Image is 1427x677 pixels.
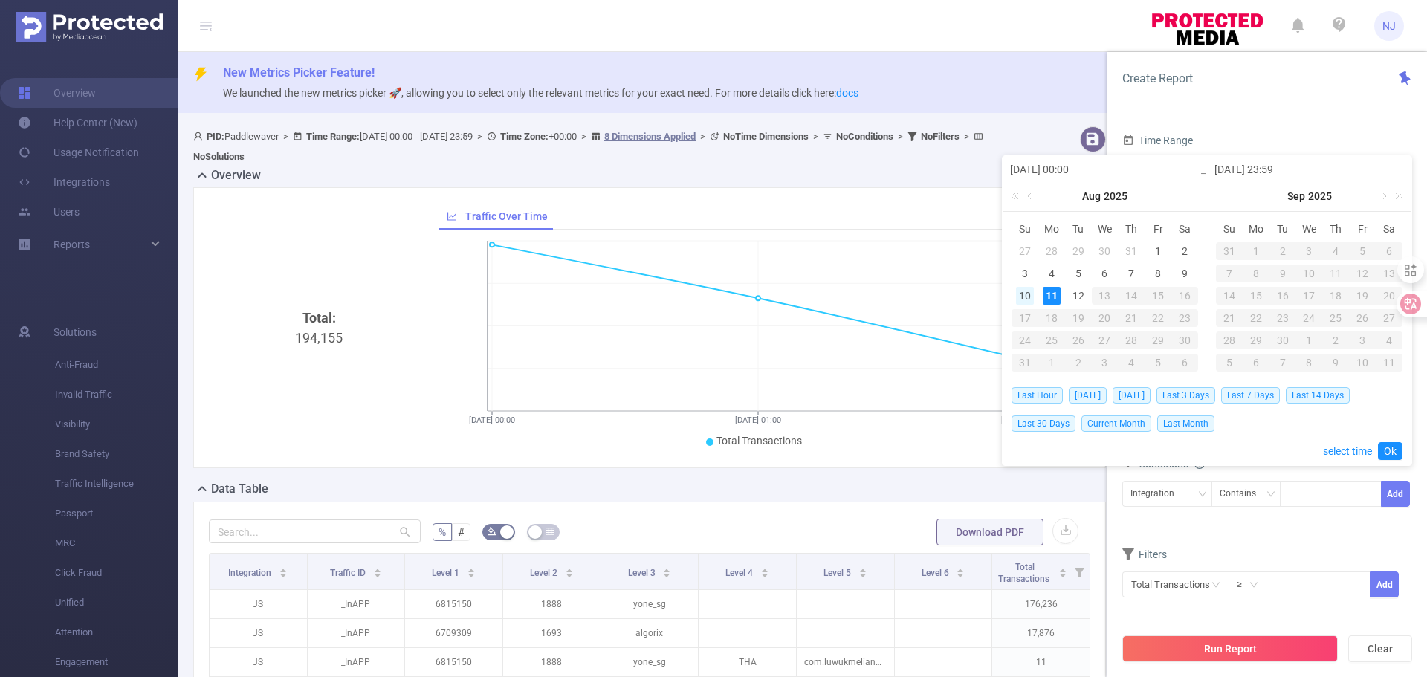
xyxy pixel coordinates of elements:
[960,131,974,142] span: >
[1038,309,1065,327] div: 18
[302,310,336,325] b: Total:
[1216,262,1243,285] td: September 7, 2025
[1092,354,1119,372] div: 3
[1269,329,1296,352] td: September 30, 2025
[1038,307,1065,329] td: August 18, 2025
[723,131,809,142] b: No Time Dimensions
[18,108,137,137] a: Help Center (New)
[1296,262,1323,285] td: September 10, 2025
[211,480,268,498] h2: Data Table
[1269,265,1296,282] div: 9
[1171,285,1198,307] td: August 16, 2025
[1065,354,1092,372] div: 2
[1145,222,1171,236] span: Fr
[1243,331,1269,349] div: 29
[1118,285,1145,307] td: August 14, 2025
[1381,481,1410,507] button: Add
[1012,309,1038,327] div: 17
[1370,571,1399,597] button: Add
[1323,437,1372,465] a: select time
[55,558,178,588] span: Click Fraud
[1243,309,1269,327] div: 22
[1038,354,1065,372] div: 1
[1322,218,1349,240] th: Thu
[16,12,163,42] img: Protected Media
[473,131,487,142] span: >
[1176,242,1194,260] div: 2
[1349,307,1376,329] td: September 26, 2025
[1038,222,1065,236] span: Mo
[1376,181,1390,211] a: Next month (PageDown)
[1012,415,1075,432] span: Last 30 Days
[1296,309,1323,327] div: 24
[223,87,858,99] span: We launched the new metrics picker 🚀, allowing you to select only the relevant metrics for your e...
[1145,285,1171,307] td: August 15, 2025
[54,317,97,347] span: Solutions
[1266,490,1275,500] i: icon: down
[1322,331,1349,349] div: 2
[1198,490,1207,500] i: icon: down
[1069,387,1107,404] span: [DATE]
[1171,262,1198,285] td: August 9, 2025
[735,415,781,425] tspan: [DATE] 01:00
[1243,218,1269,240] th: Mon
[1269,352,1296,374] td: October 7, 2025
[1296,242,1323,260] div: 3
[1118,354,1145,372] div: 4
[1286,387,1350,404] span: Last 14 Days
[1296,287,1323,305] div: 17
[1149,242,1167,260] div: 1
[1286,181,1307,211] a: Sep
[662,566,671,575] div: Sort
[1157,415,1214,432] span: Last Month
[439,526,446,538] span: %
[1376,329,1402,352] td: October 4, 2025
[1016,265,1034,282] div: 3
[1376,307,1402,329] td: September 27, 2025
[1322,352,1349,374] td: October 9, 2025
[1376,309,1402,327] div: 27
[1243,352,1269,374] td: October 6, 2025
[1269,354,1296,372] div: 7
[1243,222,1269,236] span: Mo
[1096,265,1113,282] div: 6
[1102,181,1129,211] a: 2025
[1243,242,1269,260] div: 1
[279,131,293,142] span: >
[1065,307,1092,329] td: August 19, 2025
[1092,218,1119,240] th: Wed
[193,132,207,141] i: icon: user
[1382,11,1396,41] span: NJ
[1322,240,1349,262] td: September 4, 2025
[836,87,858,99] a: docs
[1349,265,1376,282] div: 12
[1012,222,1038,236] span: Su
[500,131,549,142] b: Time Zone:
[223,65,375,80] span: New Metrics Picker Feature!
[1145,218,1171,240] th: Fri
[193,67,208,82] i: icon: thunderbolt
[1322,329,1349,352] td: October 2, 2025
[1096,242,1113,260] div: 30
[1118,331,1145,349] div: 28
[1376,287,1402,305] div: 20
[1016,287,1034,305] div: 10
[1145,240,1171,262] td: August 1, 2025
[1216,287,1243,305] div: 14
[1296,285,1323,307] td: September 17, 2025
[1171,218,1198,240] th: Sat
[55,499,178,528] span: Passport
[1376,285,1402,307] td: September 20, 2025
[458,526,465,538] span: #
[1171,331,1198,349] div: 30
[193,151,245,162] b: No Solutions
[1145,309,1171,327] div: 22
[18,197,80,227] a: Users
[1038,352,1065,374] td: September 1, 2025
[55,528,178,558] span: MRC
[1216,331,1243,349] div: 28
[1269,307,1296,329] td: September 23, 2025
[447,211,457,221] i: icon: line-chart
[1092,240,1119,262] td: July 30, 2025
[1130,482,1185,506] div: Integration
